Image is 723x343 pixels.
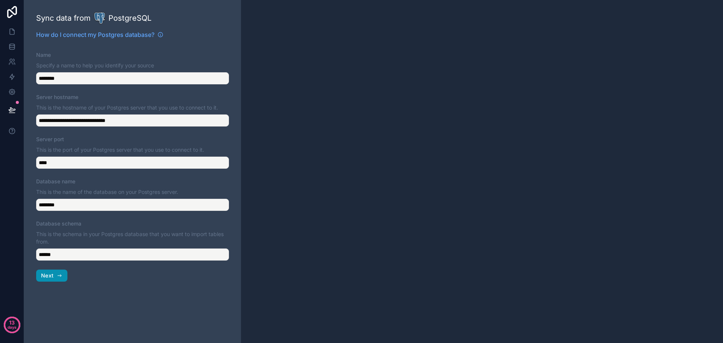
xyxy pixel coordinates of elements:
p: 13 [9,319,15,326]
span: Sync data from [36,13,91,23]
span: How do I connect my Postgres database? [36,30,154,39]
p: This is the hostname of your Postgres server that you use to connect to it. [36,104,229,111]
button: Next [36,270,67,282]
a: How do I connect my Postgres database? [36,30,163,39]
label: Server port [36,136,64,143]
p: Specify a name to help you identify your source [36,62,229,69]
span: Next [41,272,53,279]
p: This is the port of your Postgres server that you use to connect to it. [36,146,229,154]
label: Name [36,51,51,59]
span: PostgreSQL [108,13,151,23]
img: Postgres database logo [94,12,105,24]
label: Database name [36,178,75,185]
label: Server hostname [36,93,78,101]
p: This is the name of the database on your Postgres server. [36,188,229,196]
p: This is the schema in your Postgres database that you want to import tables from. [36,230,229,245]
p: days [8,322,17,332]
label: Database schema [36,220,81,227]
